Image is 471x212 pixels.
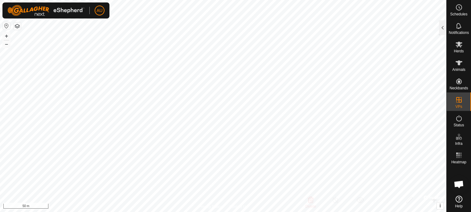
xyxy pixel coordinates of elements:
button: Map Layers [14,22,21,30]
span: Status [453,123,464,127]
button: – [3,40,10,48]
span: Herds [454,49,464,53]
img: Gallagher Logo [7,5,84,16]
span: i [440,203,441,208]
span: Neckbands [449,86,468,90]
span: AU [96,7,102,14]
span: Schedules [450,12,467,16]
button: i [437,202,444,209]
a: Privacy Policy [199,204,222,210]
span: Animals [452,68,465,71]
div: Open chat [450,175,468,194]
span: Infra [455,142,462,145]
span: VPs [455,105,462,108]
span: Heatmap [451,160,466,164]
span: Notifications [449,31,469,35]
button: Reset Map [3,22,10,30]
a: Contact Us [229,204,248,210]
span: Help [455,204,463,208]
button: + [3,32,10,40]
a: Help [447,193,471,210]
